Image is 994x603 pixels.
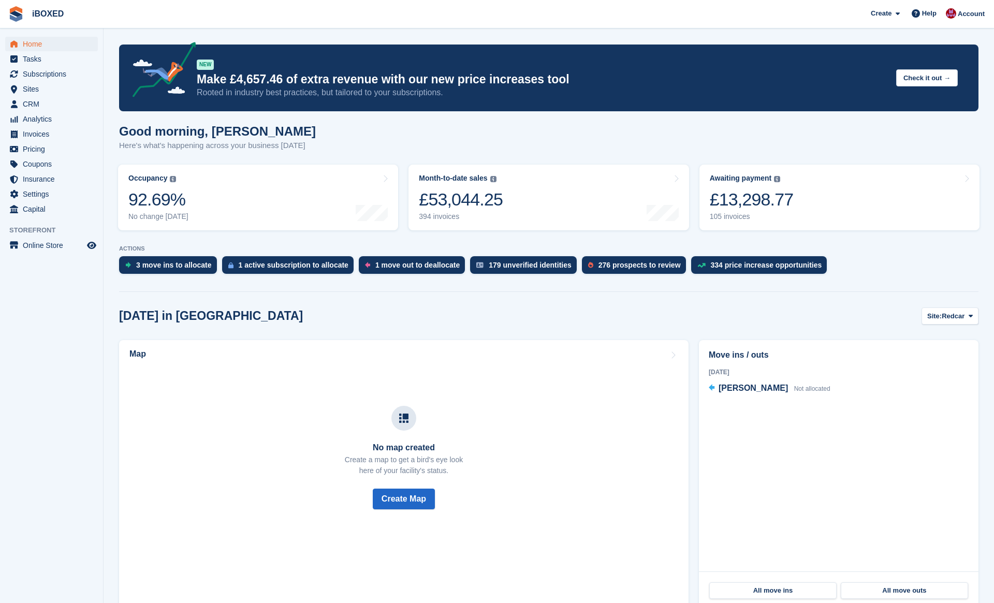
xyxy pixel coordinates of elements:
div: NEW [197,60,214,70]
span: Settings [23,187,85,201]
div: 334 price increase opportunities [711,261,822,269]
div: No change [DATE] [128,212,188,221]
img: active_subscription_to_allocate_icon-d502201f5373d7db506a760aba3b589e785aa758c864c3986d89f69b8ff3... [228,262,233,269]
a: Occupancy 92.69% No change [DATE] [118,165,398,230]
a: menu [5,238,98,253]
div: [DATE] [709,367,969,377]
span: [PERSON_NAME] [719,384,788,392]
button: Check it out → [896,69,958,86]
a: menu [5,142,98,156]
h2: Map [129,349,146,359]
a: menu [5,187,98,201]
div: 1 move out to deallocate [375,261,460,269]
a: [PERSON_NAME] Not allocated [709,382,830,395]
div: Awaiting payment [710,174,772,183]
span: CRM [23,97,85,111]
a: menu [5,82,98,96]
a: iBOXED [28,5,68,22]
div: £13,298.77 [710,189,794,210]
a: menu [5,97,98,111]
div: Occupancy [128,174,167,183]
span: Analytics [23,112,85,126]
p: Create a map to get a bird's eye look here of your facility's status. [345,454,463,476]
a: All move outs [841,582,968,599]
a: Awaiting payment £13,298.77 105 invoices [699,165,980,230]
span: Subscriptions [23,67,85,81]
img: price_increase_opportunities-93ffe204e8149a01c8c9dc8f82e8f89637d9d84a8eef4429ea346261dce0b2c0.svg [697,263,706,268]
a: All move ins [709,582,837,599]
img: price-adjustments-announcement-icon-8257ccfd72463d97f412b2fc003d46551f7dbcb40ab6d574587a9cd5c0d94... [124,42,196,101]
a: Preview store [85,239,98,252]
img: icon-info-grey-7440780725fd019a000dd9b08b2336e03edf1995a4989e88bcd33f0948082b44.svg [774,176,780,182]
img: move_outs_to_deallocate_icon-f764333ba52eb49d3ac5e1228854f67142a1ed5810a6f6cc68b1a99e826820c5.svg [365,262,370,268]
span: Pricing [23,142,85,156]
a: 334 price increase opportunities [691,256,832,279]
button: Create Map [373,489,435,509]
p: Make £4,657.46 of extra revenue with our new price increases tool [197,72,888,87]
div: 3 move ins to allocate [136,261,212,269]
img: map-icn-33ee37083ee616e46c38cad1a60f524a97daa1e2b2c8c0bc3eb3415660979fc1.svg [399,414,408,423]
span: Help [922,8,937,19]
a: menu [5,157,98,171]
div: 105 invoices [710,212,794,221]
span: Online Store [23,238,85,253]
a: menu [5,52,98,66]
a: 1 active subscription to allocate [222,256,359,279]
div: £53,044.25 [419,189,503,210]
button: Site: Redcar [922,307,978,325]
span: Tasks [23,52,85,66]
span: Home [23,37,85,51]
span: Account [958,9,985,19]
img: icon-info-grey-7440780725fd019a000dd9b08b2336e03edf1995a4989e88bcd33f0948082b44.svg [170,176,176,182]
span: Storefront [9,225,103,236]
a: 1 move out to deallocate [359,256,470,279]
h1: Good morning, [PERSON_NAME] [119,124,316,138]
a: 3 move ins to allocate [119,256,222,279]
img: icon-info-grey-7440780725fd019a000dd9b08b2336e03edf1995a4989e88bcd33f0948082b44.svg [490,176,496,182]
h2: Move ins / outs [709,349,969,361]
span: Sites [23,82,85,96]
a: menu [5,172,98,186]
span: Not allocated [794,385,830,392]
span: Insurance [23,172,85,186]
img: Amanda Forder [946,8,956,19]
img: stora-icon-8386f47178a22dfd0bd8f6a31ec36ba5ce8667c1dd55bd0f319d3a0aa187defe.svg [8,6,24,22]
a: menu [5,127,98,141]
img: move_ins_to_allocate_icon-fdf77a2bb77ea45bf5b3d319d69a93e2d87916cf1d5bf7949dd705db3b84f3ca.svg [125,262,131,268]
a: Month-to-date sales £53,044.25 394 invoices [408,165,689,230]
span: Invoices [23,127,85,141]
div: 276 prospects to review [598,261,681,269]
span: Capital [23,202,85,216]
a: menu [5,112,98,126]
h2: [DATE] in [GEOGRAPHIC_DATA] [119,309,303,323]
img: prospect-51fa495bee0391a8d652442698ab0144808aea92771e9ea1ae160a38d050c398.svg [588,262,593,268]
a: menu [5,202,98,216]
a: 179 unverified identities [470,256,582,279]
span: Create [871,8,891,19]
span: Redcar [942,311,964,321]
p: ACTIONS [119,245,978,252]
h3: No map created [345,443,463,452]
a: menu [5,37,98,51]
div: 92.69% [128,189,188,210]
span: Site: [927,311,942,321]
span: Coupons [23,157,85,171]
div: Month-to-date sales [419,174,487,183]
a: menu [5,67,98,81]
div: 1 active subscription to allocate [239,261,348,269]
p: Rooted in industry best practices, but tailored to your subscriptions. [197,87,888,98]
a: 276 prospects to review [582,256,691,279]
div: 179 unverified identities [489,261,572,269]
p: Here's what's happening across your business [DATE] [119,140,316,152]
img: verify_identity-adf6edd0f0f0b5bbfe63781bf79b02c33cf7c696d77639b501bdc392416b5a36.svg [476,262,484,268]
div: 394 invoices [419,212,503,221]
